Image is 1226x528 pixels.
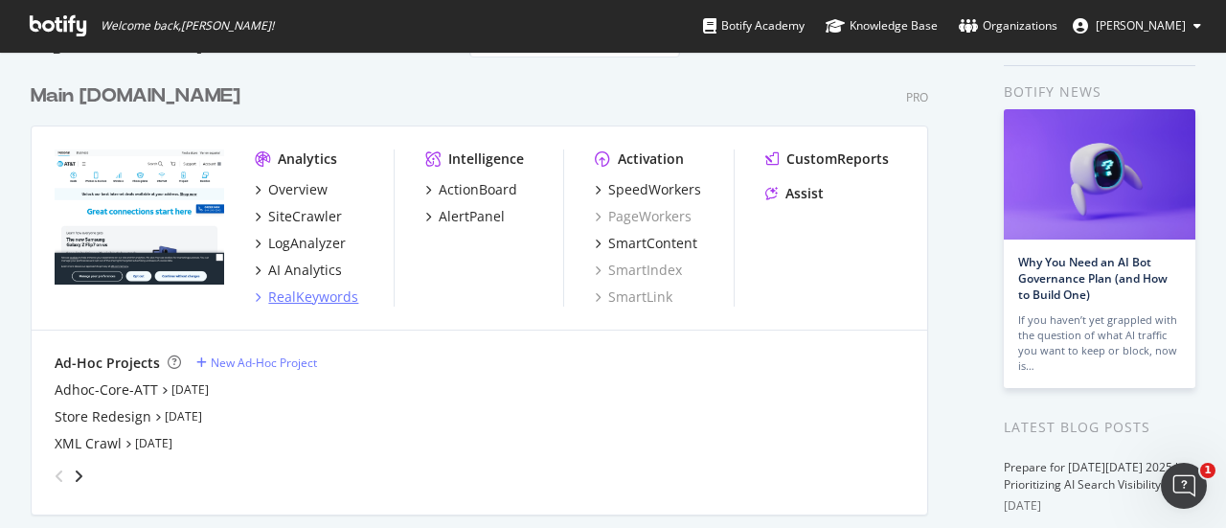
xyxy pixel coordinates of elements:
a: CustomReports [765,149,889,169]
a: AlertPanel [425,207,505,226]
div: Analytics [278,149,337,169]
a: Store Redesign [55,407,151,426]
a: SpeedWorkers [595,180,701,199]
a: Overview [255,180,328,199]
div: angle-left [47,461,72,492]
div: Knowledge Base [826,16,938,35]
div: AlertPanel [439,207,505,226]
a: XML Crawl [55,434,122,453]
div: Botify news [1004,81,1195,103]
div: RealKeywords [268,287,358,307]
div: Organizations [959,16,1057,35]
iframe: Intercom live chat [1161,463,1207,509]
a: PageWorkers [595,207,692,226]
a: RealKeywords [255,287,358,307]
a: New Ad-Hoc Project [196,355,317,371]
a: SmartContent [595,234,697,253]
a: [DATE] [135,435,172,451]
a: Why You Need an AI Bot Governance Plan (and How to Build One) [1018,254,1168,303]
a: SmartLink [595,287,672,307]
a: AI Analytics [255,261,342,280]
div: Latest Blog Posts [1004,417,1195,438]
div: SiteCrawler [268,207,342,226]
div: ActionBoard [439,180,517,199]
a: [DATE] [165,408,202,425]
img: att.com [55,149,224,286]
a: Assist [765,184,824,203]
div: Assist [785,184,824,203]
a: SmartIndex [595,261,682,280]
div: New Ad-Hoc Project [211,355,317,371]
div: SpeedWorkers [608,180,701,199]
div: [DATE] [1004,497,1195,515]
div: Overview [268,180,328,199]
span: Welcome back, [PERSON_NAME] ! [101,18,274,34]
div: Pro [906,89,928,105]
a: Main [DOMAIN_NAME] [31,82,248,110]
div: If you haven’t yet grappled with the question of what AI traffic you want to keep or block, now is… [1018,312,1181,374]
div: Botify Academy [703,16,805,35]
a: ActionBoard [425,180,517,199]
div: SmartContent [608,234,697,253]
a: [DATE] [171,381,209,398]
button: [PERSON_NAME] [1057,11,1216,41]
div: Main [DOMAIN_NAME] [31,82,240,110]
div: Ad-Hoc Projects [55,354,160,373]
span: 1 [1200,463,1215,478]
div: LogAnalyzer [268,234,346,253]
a: SiteCrawler [255,207,342,226]
img: Why You Need an AI Bot Governance Plan (and How to Build One) [1004,109,1195,240]
div: CustomReports [786,149,889,169]
a: Prepare for [DATE][DATE] 2025 by Prioritizing AI Search Visibility [1004,459,1188,493]
span: Zach Doty [1096,17,1186,34]
div: angle-right [72,467,85,486]
a: Adhoc-Core-ATT [55,380,158,400]
div: AI Analytics [268,261,342,280]
div: Intelligence [448,149,524,169]
div: Activation [618,149,684,169]
a: LogAnalyzer [255,234,346,253]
